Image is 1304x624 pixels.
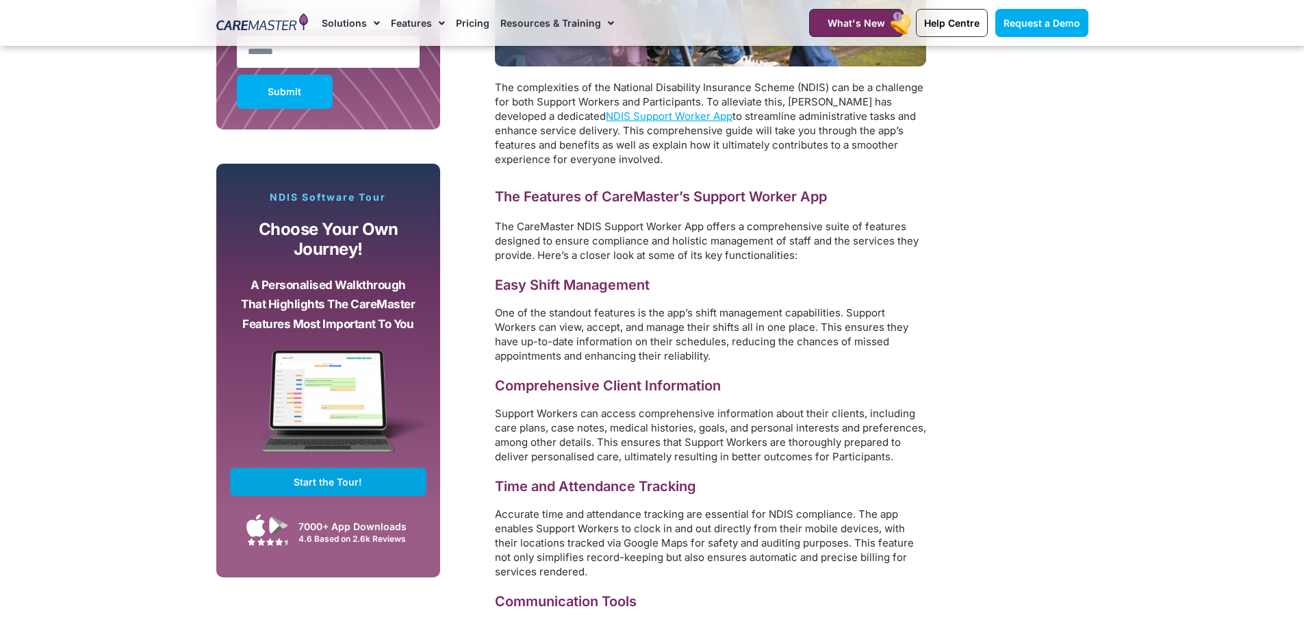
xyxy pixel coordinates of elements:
[268,88,301,95] span: Submit
[495,188,926,205] h2: The Features of CareMaster’s Support Worker App
[495,81,923,166] span: The complexities of the National Disability Insurance Scheme (NDIS) can be a challenge for both S...
[495,306,908,362] span: One of the standout features is the app’s shift management capabilities. Support Workers can view...
[495,592,926,611] h3: Communication Tools
[495,220,919,262] span: The CareMaster NDIS Support Worker App offers a comprehensive suite of features designed to ensur...
[216,13,309,34] img: CareMaster Logo
[230,350,427,468] img: CareMaster Software Mockup on Screen
[495,508,914,578] span: Accurate time and attendance tracking are essential for NDIS compliance. The app enables Support ...
[495,377,926,395] h3: Comprehensive Client Information
[269,515,288,536] img: Google Play App Icon
[246,514,266,537] img: Apple App Store Icon
[240,275,417,334] p: A personalised walkthrough that highlights the CareMaster features most important to you
[995,9,1088,37] a: Request a Demo
[495,477,926,496] h3: Time and Attendance Tracking
[1003,17,1080,29] span: Request a Demo
[606,110,732,123] a: NDIS Support Worker App
[237,75,333,109] button: Submit
[247,538,288,546] img: Google Play Store App Review Stars
[298,519,420,534] div: 7000+ App Downloads
[495,407,926,463] span: Support Workers can access comprehensive information about their clients, including care plans, c...
[495,276,926,295] h3: Easy Shift Management
[298,534,420,544] div: 4.6 Based on 2.6k Reviews
[230,191,427,203] p: NDIS Software Tour
[294,476,362,488] span: Start the Tour!
[916,9,988,37] a: Help Centre
[828,17,885,29] span: What's New
[809,9,904,37] a: What's New
[230,468,427,496] a: Start the Tour!
[924,17,980,29] span: Help Centre
[240,220,417,259] p: Choose your own journey!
